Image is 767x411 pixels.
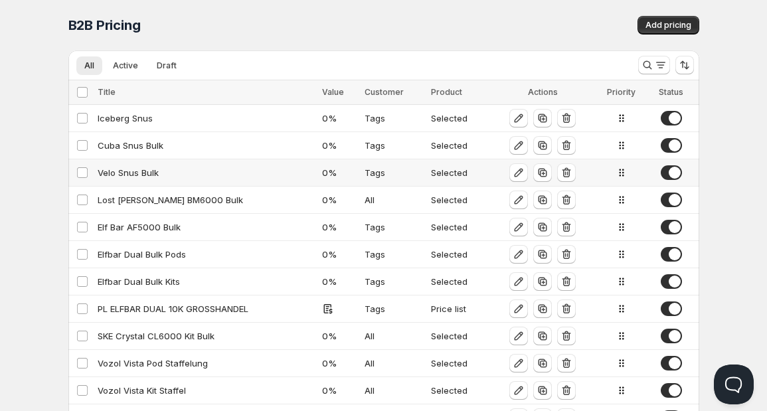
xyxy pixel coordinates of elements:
[431,166,486,179] div: Selected
[365,220,424,234] div: Tags
[365,248,424,261] div: Tags
[365,139,424,152] div: Tags
[68,17,141,33] span: B2B Pricing
[528,87,558,97] span: Actions
[431,248,486,261] div: Selected
[322,384,357,397] div: 0 %
[322,87,344,97] span: Value
[365,357,424,370] div: All
[638,16,699,35] button: Add pricing
[365,275,424,288] div: Tags
[431,357,486,370] div: Selected
[714,365,754,404] iframe: Help Scout Beacon - Open
[365,112,424,125] div: Tags
[431,220,486,234] div: Selected
[322,112,357,125] div: 0 %
[98,329,314,343] div: SKE Crystal CL6000 Kit Bulk
[84,60,94,71] span: All
[638,56,670,74] button: Search and filter results
[365,87,404,97] span: Customer
[98,248,314,261] div: Elfbar Dual Bulk Pods
[365,193,424,206] div: All
[659,87,683,97] span: Status
[98,220,314,234] div: Elf Bar AF5000 Bulk
[157,60,177,71] span: Draft
[645,20,691,31] span: Add pricing
[98,112,314,125] div: Iceberg Snus
[98,357,314,370] div: Vozol Vista Pod Staffelung
[322,329,357,343] div: 0 %
[98,139,314,152] div: Cuba Snus Bulk
[322,193,357,206] div: 0 %
[322,220,357,234] div: 0 %
[365,166,424,179] div: Tags
[322,275,357,288] div: 0 %
[431,384,486,397] div: Selected
[98,384,314,397] div: Vozol Vista Kit Staffel
[322,139,357,152] div: 0 %
[431,87,462,97] span: Product
[431,302,486,315] div: Price list
[322,248,357,261] div: 0 %
[113,60,138,71] span: Active
[431,329,486,343] div: Selected
[431,193,486,206] div: Selected
[322,357,357,370] div: 0 %
[365,302,424,315] div: Tags
[322,166,357,179] div: 0 %
[431,112,486,125] div: Selected
[98,302,314,315] div: PL ELFBAR DUAL 10K GROSSHANDEL
[431,275,486,288] div: Selected
[98,166,314,179] div: Velo Snus Bulk
[98,193,314,206] div: Lost [PERSON_NAME] BM6000 Bulk
[365,329,424,343] div: All
[98,87,116,97] span: Title
[675,56,694,74] button: Sort the results
[365,384,424,397] div: All
[607,87,636,97] span: Priority
[431,139,486,152] div: Selected
[98,275,314,288] div: Elfbar Dual Bulk Kits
